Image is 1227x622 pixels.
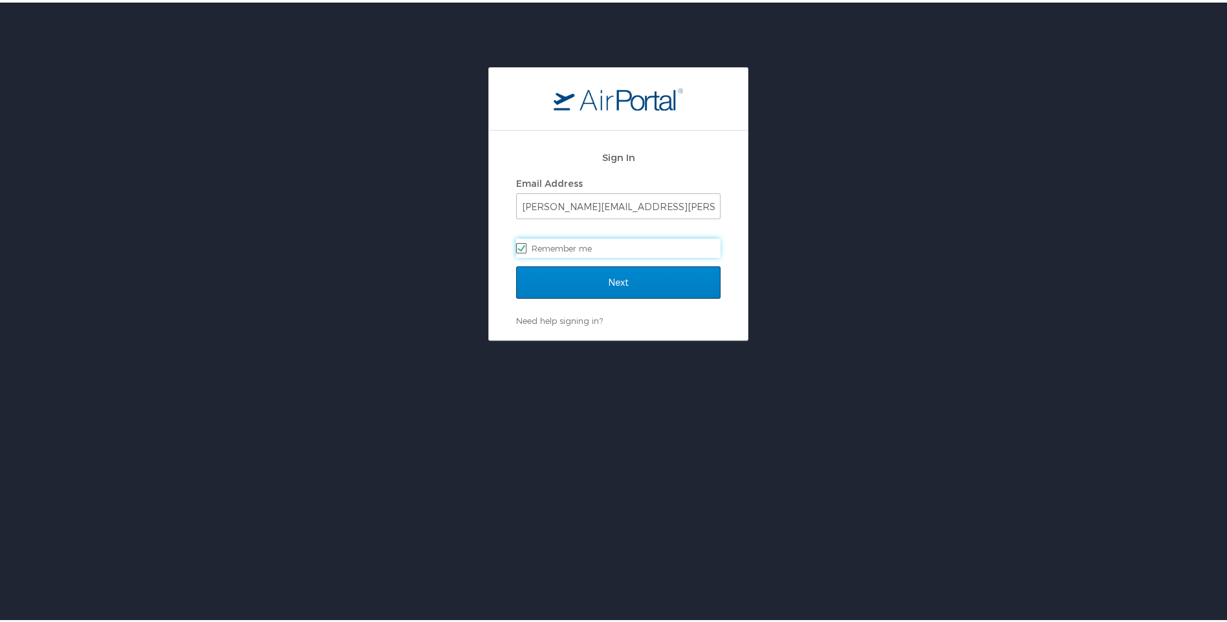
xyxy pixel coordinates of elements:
[516,236,721,255] label: Remember me
[516,175,583,186] label: Email Address
[516,264,721,296] input: Next
[554,85,683,108] img: logo
[516,147,721,162] h2: Sign In
[516,313,603,323] a: Need help signing in?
